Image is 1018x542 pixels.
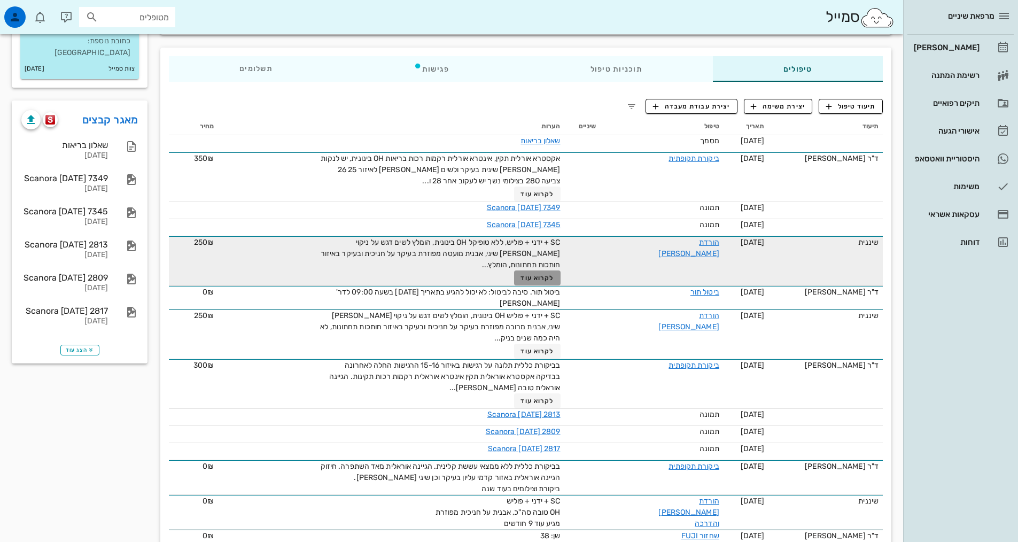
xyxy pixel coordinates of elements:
[912,127,980,135] div: אישורי הגעה
[907,63,1014,88] a: רשימת המתנה
[669,462,719,471] a: ביקורת תקופתית
[912,99,980,107] div: תיקים רפואיים
[741,203,765,212] span: [DATE]
[520,56,713,82] div: תוכניות טיפול
[21,151,108,160] div: [DATE]
[218,118,564,135] th: הערות
[21,317,108,326] div: [DATE]
[29,24,130,59] p: מילא שאלון בריאות כתובת נוספת: [GEOGRAPHIC_DATA]
[487,220,561,229] a: Scanora [DATE] 7345
[741,220,765,229] span: [DATE]
[741,361,765,370] span: [DATE]
[741,238,765,247] span: [DATE]
[336,288,561,308] span: ביטול תור. סיבה לביטול: לא יכול להגיע בתאריך [DATE] בשעה 09:00 לדר' [PERSON_NAME]
[907,90,1014,116] a: תיקים רפואיים
[203,462,214,471] span: 0₪
[600,118,724,135] th: טיפול
[193,361,214,370] span: 300₪
[700,410,719,419] span: תמונה
[43,112,58,127] button: scanora logo
[25,63,44,75] small: [DATE]
[21,140,108,150] div: שאלון בריאות
[520,397,554,405] span: לקרוא עוד
[826,6,895,29] div: סמייל
[741,497,765,506] span: [DATE]
[343,56,520,82] div: פגישות
[768,118,883,135] th: תיעוד
[700,203,719,212] span: תמונה
[194,238,214,247] span: 250₪
[321,238,561,269] span: SC + ידני + פוליש, ללא טופיקל OH בינונית, הומלץ לשים דגש על ניקוי [PERSON_NAME] שיני, אבנית מועטה...
[741,444,765,453] span: [DATE]
[912,238,980,246] div: דוחות
[66,347,94,353] span: הצג עוד
[907,174,1014,199] a: משימות
[907,202,1014,227] a: עסקאות אשראי
[700,427,719,436] span: תמונה
[773,530,879,541] div: ד"ר [PERSON_NAME]
[194,154,214,163] span: 350₪
[486,427,561,436] a: Scanora [DATE] 2809
[487,410,561,419] a: Scanora [DATE] 2813
[514,270,561,285] button: לקרוא עוד
[773,237,879,248] div: שיננית
[520,347,554,355] span: לקרוא עוד
[907,118,1014,144] a: אישורי הגעה
[741,288,765,297] span: [DATE]
[907,229,1014,255] a: דוחות
[21,206,108,216] div: Scanora [DATE] 7345
[21,284,108,293] div: [DATE]
[514,344,561,359] button: לקרוא עוד
[321,462,561,493] span: בביקורת כללית ללא ממצאי עששת קלינית. הגיינה אוראלית מאד השתפרה. חיזוק הגיינה אוראלית באזור קדמי ע...
[21,218,108,227] div: [DATE]
[751,102,805,111] span: יצירת משימה
[21,306,108,316] div: Scanora [DATE] 2817
[21,273,108,283] div: Scanora [DATE] 2809
[700,220,719,229] span: תמונה
[773,495,879,507] div: שיננית
[436,497,561,528] span: SC + ידני + פוליש OH טובה סה"כ, אבנית על חניכית מפוזרת מגיע עוד 9 חודשים
[658,311,719,331] a: הורדת [PERSON_NAME]
[194,311,214,320] span: 250₪
[741,531,765,540] span: [DATE]
[239,65,273,73] span: תשלומים
[658,497,719,528] a: הורדת [PERSON_NAME] והדרכה
[514,187,561,202] button: לקרוא עוד
[724,118,768,135] th: תאריך
[773,360,879,371] div: ד"ר [PERSON_NAME]
[658,238,719,258] a: הורדת [PERSON_NAME]
[32,9,38,15] span: תג
[203,288,214,297] span: 0₪
[321,154,560,185] span: אקסטרא אורלית תקין, אינטרא אורלית רקמות רכות בריאות OH בינונית, יש לנקות [PERSON_NAME] שינית בעיק...
[741,462,765,471] span: [DATE]
[907,146,1014,172] a: תגהיסטוריית וואטסאפ
[819,99,883,114] button: תיעוד טיפול
[21,184,108,193] div: [DATE]
[21,173,108,183] div: Scanora [DATE] 7349
[860,7,895,28] img: SmileCloud logo
[690,288,719,297] a: ביטול תור
[681,531,719,540] a: שחזור FUJI
[520,136,560,145] a: שאלון בריאות
[773,310,879,321] div: שיננית
[773,461,879,472] div: ד"ר [PERSON_NAME]
[108,63,135,75] small: צוות סמייל
[646,99,737,114] button: יצירת עבודת מעבדה
[203,531,214,540] span: 0₪
[82,111,138,128] a: מאגר קבצים
[741,136,765,145] span: [DATE]
[329,361,561,392] span: בביקורת כללית תלונה על רגישות באיזור 15-16 הרגישות החלה לאחרונה בבדיקה אקסטרא אוראלית תקין אינטרא...
[744,99,813,114] button: יצירת משימה
[741,427,765,436] span: [DATE]
[169,118,218,135] th: מחיר
[21,239,108,250] div: Scanora [DATE] 2813
[912,43,980,52] div: [PERSON_NAME]
[520,274,554,282] span: לקרוא עוד
[669,154,719,163] a: ביקורת תקופתית
[912,154,980,163] div: היסטוריית וואטסאפ
[912,210,980,219] div: עסקאות אשראי
[912,182,980,191] div: משימות
[826,102,876,111] span: תיעוד טיפול
[741,311,765,320] span: [DATE]
[320,311,560,343] span: SC + ידני + פוליש OH בינונית, הומלץ לשים דגש על ניקוי [PERSON_NAME] שיני, אבנית מרובה מפוזרת בעיק...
